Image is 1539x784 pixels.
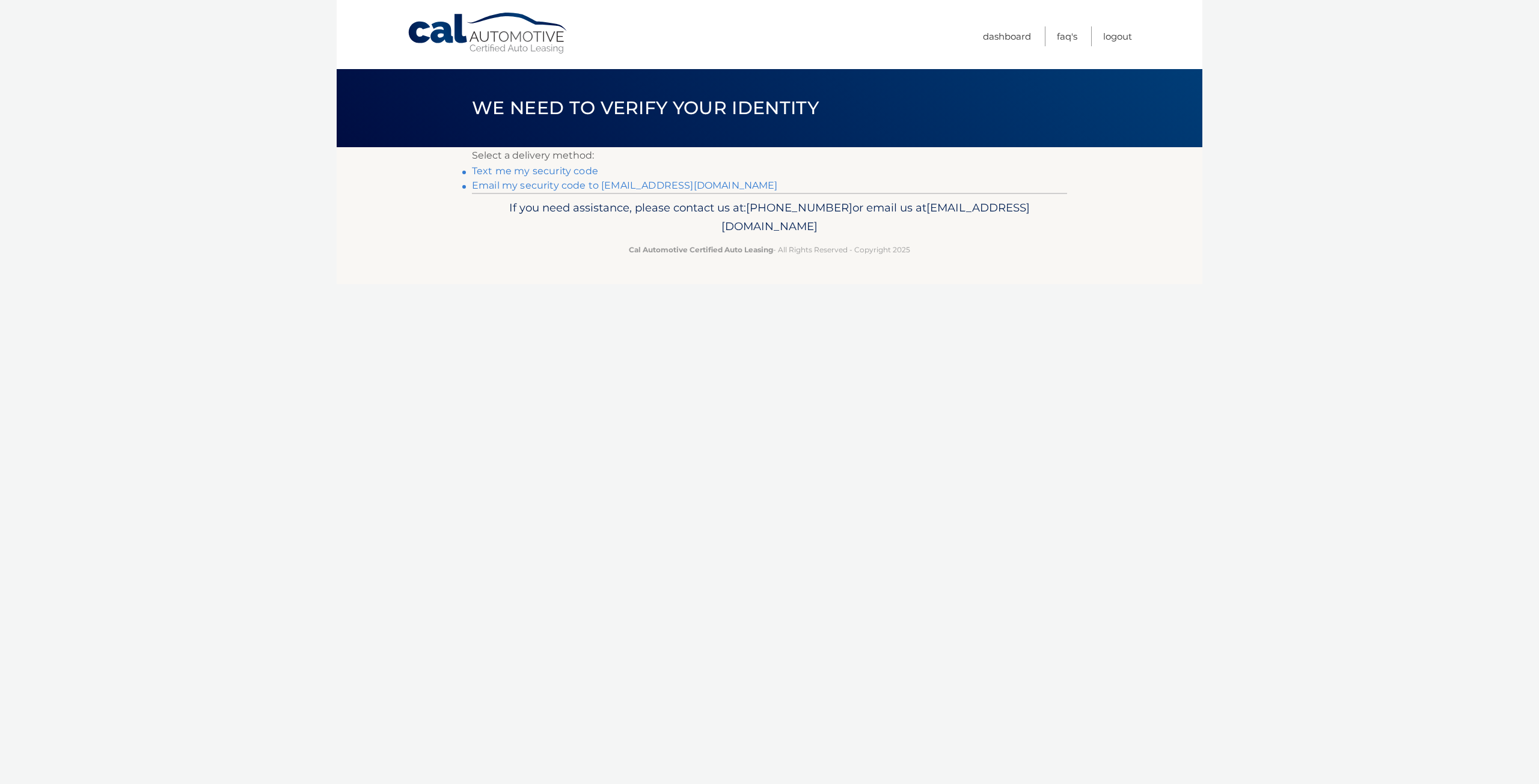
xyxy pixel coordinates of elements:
[472,97,819,119] span: We need to verify your identity
[983,26,1031,46] a: Dashboard
[629,245,773,254] strong: Cal Automotive Certified Auto Leasing
[480,198,1059,237] p: If you need assistance, please contact us at: or email us at
[746,201,852,214] span: [PHONE_NUMBER]
[407,12,569,55] a: Cal Automotive
[480,243,1059,256] p: - All Rights Reserved - Copyright 2025
[472,180,778,191] a: Email my security code to [EMAIL_ADDRESS][DOMAIN_NAME]
[1103,26,1132,46] a: Logout
[1057,26,1077,46] a: FAQ's
[472,165,598,177] a: Text me my security code
[472,147,1067,164] p: Select a delivery method:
